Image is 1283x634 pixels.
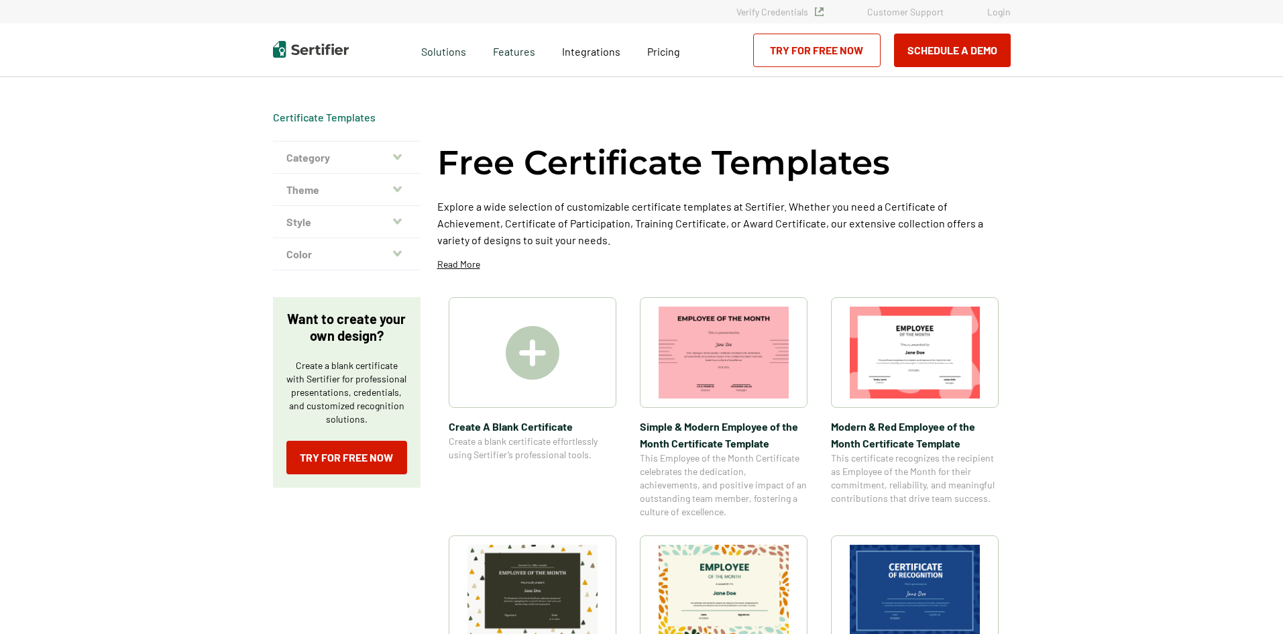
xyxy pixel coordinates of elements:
[831,297,999,519] a: Modern & Red Employee of the Month Certificate TemplateModern & Red Employee of the Month Certifi...
[987,6,1011,17] a: Login
[493,42,535,58] span: Features
[753,34,881,67] a: Try for Free Now
[286,311,407,344] p: Want to create your own design?
[273,142,421,174] button: Category
[647,45,680,58] span: Pricing
[449,435,616,462] span: Create a blank certificate effortlessly using Sertifier’s professional tools.
[640,452,807,519] span: This Employee of the Month Certificate celebrates the dedication, achievements, and positive impa...
[273,238,421,270] button: Color
[437,198,1011,248] p: Explore a wide selection of customizable certificate templates at Sertifier. Whether you need a C...
[273,174,421,206] button: Theme
[850,307,980,399] img: Modern & Red Employee of the Month Certificate Template
[736,6,824,17] a: Verify Credentials
[437,258,480,271] p: Read More
[562,45,620,58] span: Integrations
[562,42,620,58] a: Integrations
[286,359,407,426] p: Create a blank certificate with Sertifier for professional presentations, credentials, and custom...
[286,441,407,474] a: Try for Free Now
[831,452,999,505] span: This certificate recognizes the recipient as Employee of the Month for their commitment, reliabil...
[815,7,824,16] img: Verified
[437,141,890,184] h1: Free Certificate Templates
[273,41,349,58] img: Sertifier | Digital Credentialing Platform
[647,42,680,58] a: Pricing
[640,418,807,452] span: Simple & Modern Employee of the Month Certificate Template
[506,326,559,380] img: Create A Blank Certificate
[273,111,376,123] a: Certificate Templates
[831,418,999,452] span: Modern & Red Employee of the Month Certificate Template
[867,6,944,17] a: Customer Support
[273,111,376,124] div: Breadcrumb
[640,297,807,519] a: Simple & Modern Employee of the Month Certificate TemplateSimple & Modern Employee of the Month C...
[273,206,421,238] button: Style
[449,418,616,435] span: Create A Blank Certificate
[659,307,789,399] img: Simple & Modern Employee of the Month Certificate Template
[421,42,466,58] span: Solutions
[273,111,376,124] span: Certificate Templates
